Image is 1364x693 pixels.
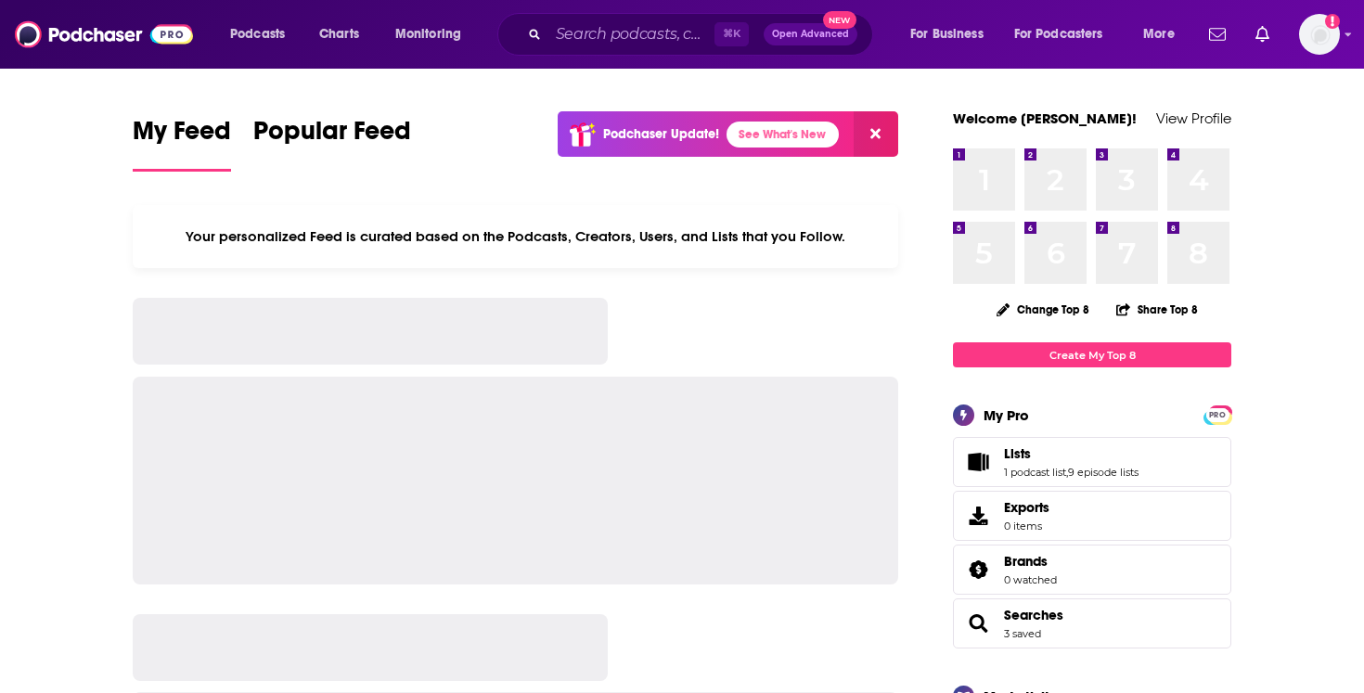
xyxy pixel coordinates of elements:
[897,19,1007,49] button: open menu
[1130,19,1198,49] button: open menu
[1004,607,1063,623] a: Searches
[984,406,1029,424] div: My Pro
[230,21,285,47] span: Podcasts
[382,19,485,49] button: open menu
[15,17,193,52] img: Podchaser - Follow, Share and Rate Podcasts
[1206,407,1229,421] a: PRO
[1299,14,1340,55] button: Show profile menu
[548,19,714,49] input: Search podcasts, credits, & more...
[1066,466,1068,479] span: ,
[1004,445,1139,462] a: Lists
[133,115,231,172] a: My Feed
[1299,14,1340,55] span: Logged in as Simran12080
[1156,109,1231,127] a: View Profile
[253,115,411,158] span: Popular Feed
[985,298,1100,321] button: Change Top 8
[1004,553,1057,570] a: Brands
[1206,408,1229,422] span: PRO
[307,19,370,49] a: Charts
[1004,499,1049,516] span: Exports
[1115,291,1199,327] button: Share Top 8
[959,610,997,636] a: Searches
[1014,21,1103,47] span: For Podcasters
[959,503,997,529] span: Exports
[910,21,984,47] span: For Business
[1202,19,1233,50] a: Show notifications dropdown
[764,23,857,45] button: Open AdvancedNew
[253,115,411,172] a: Popular Feed
[1248,19,1277,50] a: Show notifications dropdown
[1002,19,1130,49] button: open menu
[959,449,997,475] a: Lists
[1143,21,1175,47] span: More
[727,122,839,148] a: See What's New
[953,545,1231,595] span: Brands
[953,342,1231,367] a: Create My Top 8
[953,109,1137,127] a: Welcome [PERSON_NAME]!
[953,437,1231,487] span: Lists
[1004,627,1041,640] a: 3 saved
[1068,466,1139,479] a: 9 episode lists
[603,126,719,142] p: Podchaser Update!
[772,30,849,39] span: Open Advanced
[395,21,461,47] span: Monitoring
[515,13,891,56] div: Search podcasts, credits, & more...
[1004,445,1031,462] span: Lists
[133,205,898,268] div: Your personalized Feed is curated based on the Podcasts, Creators, Users, and Lists that you Follow.
[133,115,231,158] span: My Feed
[953,491,1231,541] a: Exports
[1299,14,1340,55] img: User Profile
[959,557,997,583] a: Brands
[953,598,1231,648] span: Searches
[1004,573,1057,586] a: 0 watched
[1004,553,1048,570] span: Brands
[319,21,359,47] span: Charts
[217,19,309,49] button: open menu
[1004,466,1066,479] a: 1 podcast list
[714,22,749,46] span: ⌘ K
[1004,520,1049,533] span: 0 items
[1325,14,1340,29] svg: Add a profile image
[823,11,856,29] span: New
